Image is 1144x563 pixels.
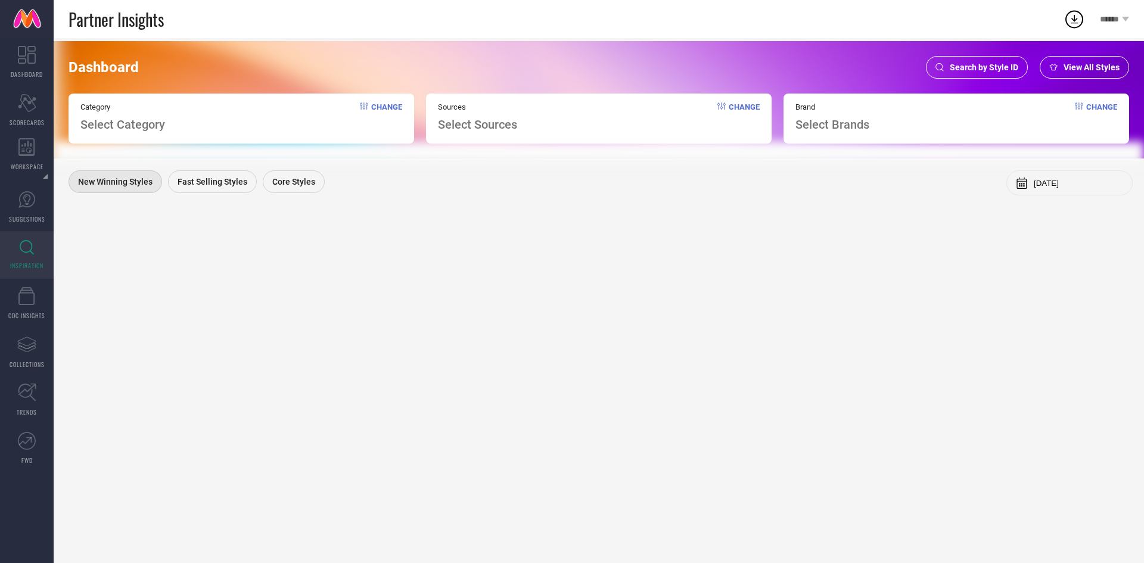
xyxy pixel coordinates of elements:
[10,118,45,127] span: SCORECARDS
[729,102,760,132] span: Change
[69,59,139,76] span: Dashboard
[78,177,153,186] span: New Winning Styles
[1064,8,1085,30] div: Open download list
[1034,179,1123,188] input: Select month
[10,360,45,369] span: COLLECTIONS
[1064,63,1120,72] span: View All Styles
[795,117,869,132] span: Select Brands
[80,117,165,132] span: Select Category
[950,63,1018,72] span: Search by Style ID
[11,162,43,171] span: WORKSPACE
[9,214,45,223] span: SUGGESTIONS
[8,311,45,320] span: CDC INSIGHTS
[10,261,43,270] span: INSPIRATION
[795,102,869,111] span: Brand
[21,456,33,465] span: FWD
[69,7,164,32] span: Partner Insights
[178,177,247,186] span: Fast Selling Styles
[80,102,165,111] span: Category
[17,408,37,416] span: TRENDS
[1086,102,1117,132] span: Change
[371,102,402,132] span: Change
[272,177,315,186] span: Core Styles
[11,70,43,79] span: DASHBOARD
[438,102,517,111] span: Sources
[438,117,517,132] span: Select Sources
